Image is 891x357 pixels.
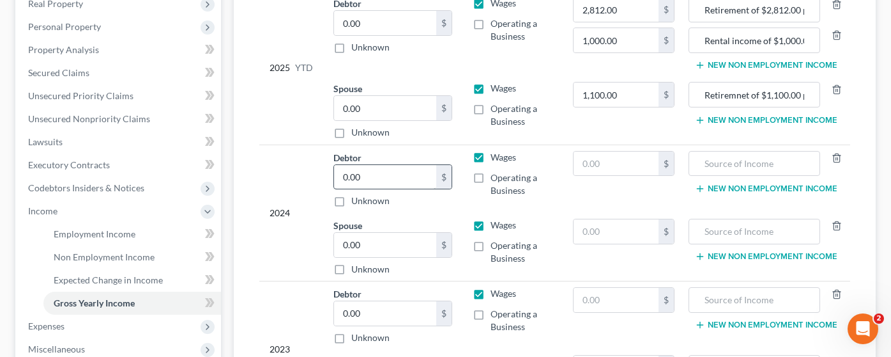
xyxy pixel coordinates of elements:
[28,21,101,32] span: Personal Property
[18,154,221,177] a: Executory Contracts
[695,60,837,70] button: New Non Employment Income
[351,331,390,344] label: Unknown
[54,297,135,308] span: Gross Yearly Income
[351,41,390,54] label: Unknown
[28,44,99,55] span: Property Analysis
[54,274,163,285] span: Expected Change in Income
[18,38,221,61] a: Property Analysis
[28,205,57,216] span: Income
[334,11,436,35] input: 0.00
[491,172,537,196] span: Operating a Business
[491,219,516,230] span: Wages
[334,233,436,257] input: 0.00
[491,288,516,299] span: Wages
[18,131,221,154] a: Lawsuits
[659,152,674,176] div: $
[334,96,436,120] input: 0.00
[334,165,436,189] input: 0.00
[659,219,674,244] div: $
[436,11,452,35] div: $
[491,152,516,163] span: Wages
[295,61,313,74] span: YTD
[491,18,537,42] span: Operating a Business
[574,219,659,244] input: 0.00
[695,184,837,194] button: New Non Employment Income
[574,83,659,107] input: 0.00
[659,83,674,107] div: $
[351,263,390,276] label: Unknown
[695,320,837,330] button: New Non Employment Income
[28,67,89,78] span: Secured Claims
[491,240,537,264] span: Operating a Business
[574,152,659,176] input: 0.00
[334,301,436,326] input: 0.00
[696,28,812,52] input: Source of Income
[333,287,362,301] label: Debtor
[436,165,452,189] div: $
[436,233,452,257] div: $
[43,292,221,315] a: Gross Yearly Income
[28,113,150,124] span: Unsecured Nonpriority Claims
[696,219,812,244] input: Source of Income
[333,219,362,232] label: Spouse
[333,82,362,95] label: Spouse
[695,251,837,262] button: New Non Employment Income
[333,151,362,164] label: Debtor
[18,84,221,107] a: Unsecured Priority Claims
[28,159,110,170] span: Executory Contracts
[54,251,155,262] span: Non Employment Income
[574,288,659,312] input: 0.00
[491,103,537,127] span: Operating a Business
[43,246,221,269] a: Non Employment Income
[491,308,537,332] span: Operating a Business
[436,301,452,326] div: $
[659,28,674,52] div: $
[491,83,516,93] span: Wages
[270,151,313,276] div: 2024
[659,288,674,312] div: $
[28,136,63,147] span: Lawsuits
[43,269,221,292] a: Expected Change in Income
[28,344,85,354] span: Miscellaneous
[28,90,133,101] span: Unsecured Priority Claims
[436,96,452,120] div: $
[54,228,135,239] span: Employment Income
[18,61,221,84] a: Secured Claims
[28,182,144,193] span: Codebtors Insiders & Notices
[695,115,837,125] button: New Non Employment Income
[351,194,390,207] label: Unknown
[574,28,659,52] input: 0.00
[28,321,65,331] span: Expenses
[18,107,221,131] a: Unsecured Nonpriority Claims
[43,223,221,246] a: Employment Income
[696,83,812,107] input: Source of Income
[848,313,878,344] iframe: Intercom live chat
[696,288,812,312] input: Source of Income
[351,126,390,139] label: Unknown
[874,313,884,324] span: 2
[696,152,812,176] input: Source of Income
